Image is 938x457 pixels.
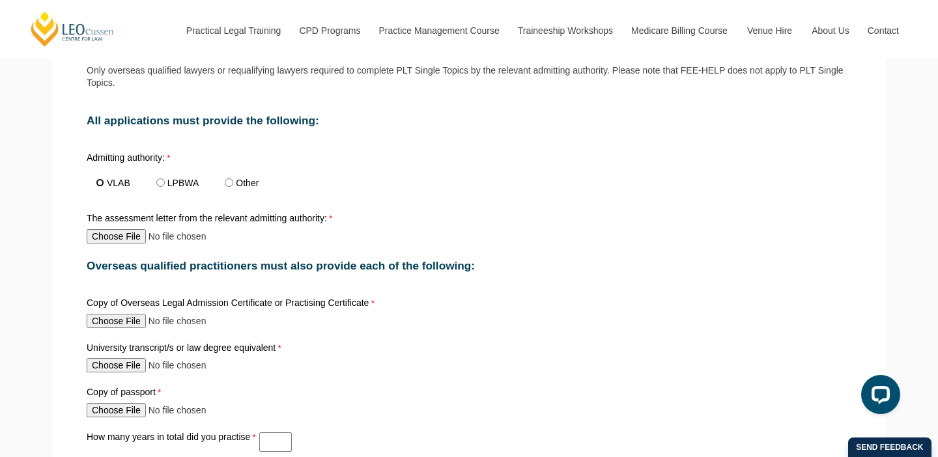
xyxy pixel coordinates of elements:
[87,260,851,272] h2: Overseas qualified practitioners must also provide each of the following:
[87,214,335,226] label: The assessment letter from the relevant admitting authority:
[508,3,621,59] a: Traineeship Workshops
[737,3,802,59] a: Venue Hire
[167,178,199,187] label: LPBWA
[87,298,378,311] label: Copy of Overseas Legal Admission Certificate or Practising Certificate
[236,178,259,187] label: Other
[87,358,259,372] input: University transcript/s or law degree equivalent
[369,3,508,59] a: Practice Management Course
[87,115,851,127] h2: All applications must provide the following:
[87,153,282,165] label: Admitting authority:
[87,314,259,328] input: Copy of Overseas Legal Admission Certificate or Practising Certificate
[289,3,369,59] a: CPD Programs
[29,10,116,48] a: [PERSON_NAME] Centre for Law
[87,229,259,243] input: The assessment letter from the relevant admitting authority:
[259,432,292,452] input: How many years in total did you practise
[802,3,858,59] a: About Us
[87,387,217,400] label: Copy of passport
[621,3,737,59] a: Medicare Billing Course
[87,64,851,88] p: Only overseas qualified lawyers or requalifying lawyers required to complete PLT Single Topics by...
[851,370,905,424] iframe: LiveChat chat widget
[87,403,259,417] input: Copy of passport
[858,3,909,59] a: Contact
[107,178,130,187] label: VLAB
[87,343,285,355] label: University transcript/s or law degree equivalent
[87,432,259,442] label: How many years in total did you practise
[177,3,290,59] a: Practical Legal Training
